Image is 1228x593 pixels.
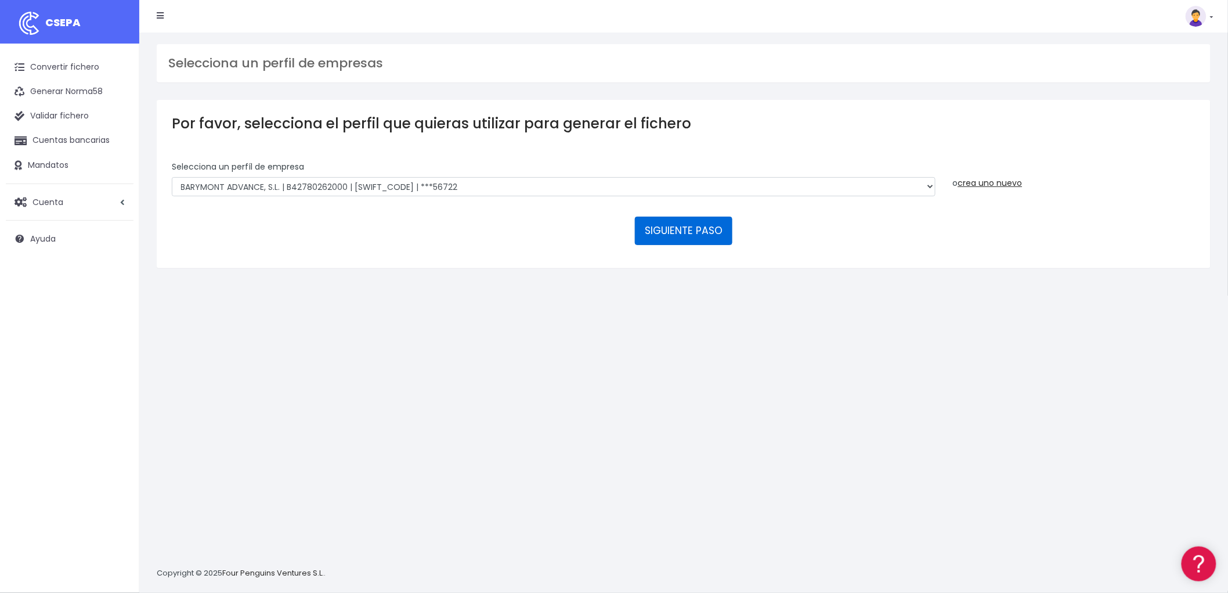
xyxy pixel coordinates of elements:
[168,56,1199,71] h3: Selecciona un perfil de empresas
[6,80,133,104] a: Generar Norma58
[1186,6,1207,27] img: profile
[45,15,81,30] span: CSEPA
[6,104,133,128] a: Validar fichero
[6,190,133,214] a: Cuenta
[172,161,304,173] label: Selecciona un perfíl de empresa
[30,233,56,245] span: Ayuda
[635,217,732,245] button: SIGUIENTE PASO
[222,567,324,578] a: Four Penguins Ventures S.L.
[6,153,133,178] a: Mandatos
[6,227,133,251] a: Ayuda
[958,177,1023,189] a: crea uno nuevo
[172,115,1196,132] h3: Por favor, selecciona el perfil que quieras utilizar para generar el fichero
[32,196,63,207] span: Cuenta
[953,161,1196,189] div: o
[6,55,133,80] a: Convertir fichero
[6,128,133,153] a: Cuentas bancarias
[157,567,326,580] p: Copyright © 2025 .
[15,9,44,38] img: logo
